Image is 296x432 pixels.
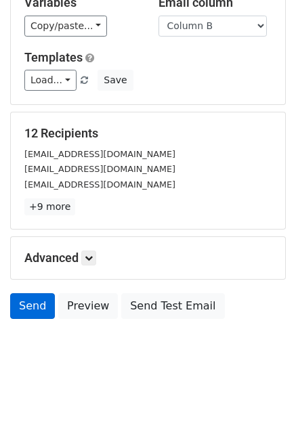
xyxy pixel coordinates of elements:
[24,50,83,64] a: Templates
[24,149,175,159] small: [EMAIL_ADDRESS][DOMAIN_NAME]
[24,179,175,190] small: [EMAIL_ADDRESS][DOMAIN_NAME]
[24,16,107,37] a: Copy/paste...
[24,198,75,215] a: +9 more
[121,293,224,319] a: Send Test Email
[24,70,77,91] a: Load...
[58,293,118,319] a: Preview
[10,293,55,319] a: Send
[24,164,175,174] small: [EMAIL_ADDRESS][DOMAIN_NAME]
[228,367,296,432] iframe: Chat Widget
[24,251,272,265] h5: Advanced
[98,70,133,91] button: Save
[24,126,272,141] h5: 12 Recipients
